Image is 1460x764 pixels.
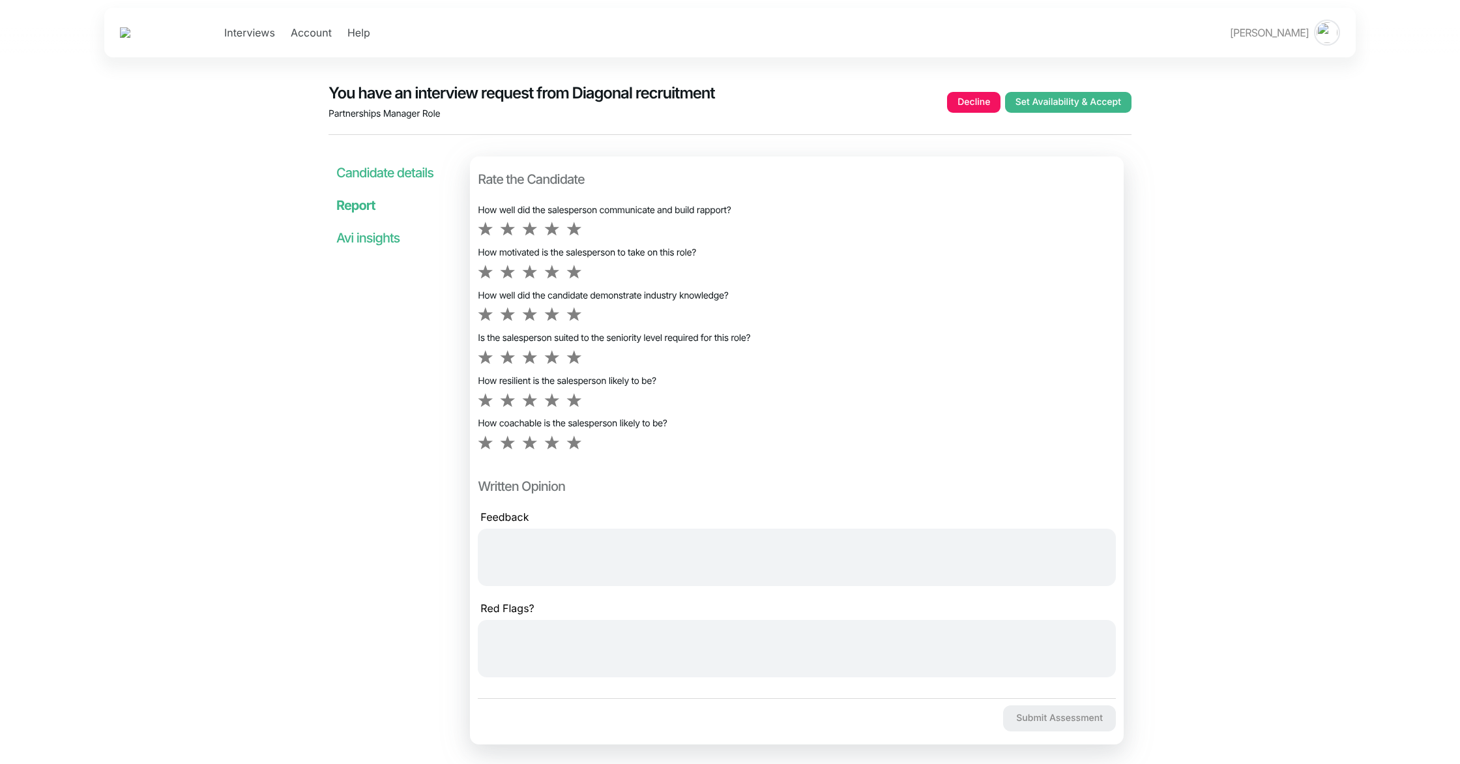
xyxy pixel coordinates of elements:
a: Interviews [224,27,275,38]
p: How coachable is the salesperson likely to be? [478,416,1116,432]
p: Is the salesperson suited to the seniority level required for this role? [478,331,1116,347]
h3: You have an interview request from Diagonal recruitment [328,85,715,101]
span: Set Availability & Accept [1015,89,1121,115]
label: Red Flags? [478,600,1116,616]
button: Decline [947,92,1000,113]
span: Decline [957,89,990,115]
a: Report [336,198,375,213]
p: How well did the salesperson communicate and build rapport? [478,203,1116,219]
p: How resilient is the salesperson likely to be? [478,374,1116,390]
a: Avi insights [336,230,400,246]
img: experts%2Fimages%2FAmit%20LI.jpeg [1315,21,1339,44]
img: Candid-Logo-Black.png [120,27,186,38]
a: Candidate details [336,165,433,181]
h4: Written Opinion [478,477,1116,496]
p: How well did the candidate demonstrate industry knowledge? [478,288,1116,304]
a: Help [347,27,370,38]
button: Set Availability & Accept [1005,92,1131,113]
label: Feedback [478,509,1116,525]
h4: Rate the Candidate [478,169,1116,189]
a: Account [291,27,332,38]
p: [PERSON_NAME] [1230,23,1314,42]
p: Partnerships Manager Role [328,108,715,121]
p: How motivated is the salesperson to take on this role? [478,245,1116,261]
